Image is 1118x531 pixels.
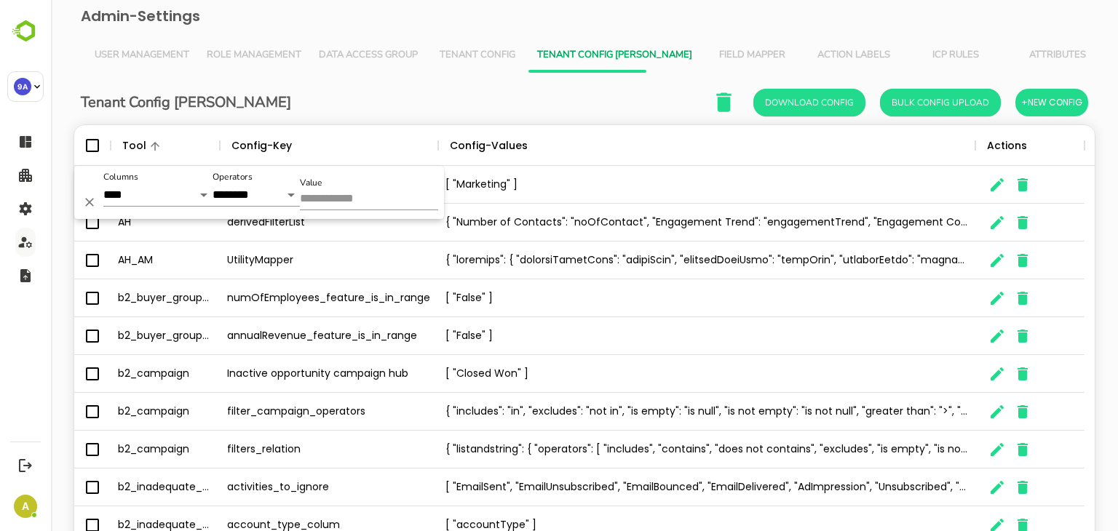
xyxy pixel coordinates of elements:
div: numOfEmployees_feature_is_in_range [169,279,387,317]
div: { "Number of Contacts": "noOfContact", "Engagement Trend": "engagementTrend", "Engagement Compari... [387,204,924,241]
div: b2_inadequate_persona [60,468,169,506]
label: Value [249,179,271,188]
div: b2_campaign [60,431,169,468]
div: filter_campaign_operators [169,393,387,431]
img: BambooboxLogoMark.f1c84d78b4c51b1a7b5f700c9845e183.svg [7,17,44,45]
div: { "listandstring": { "operators": [ "includes", "contains", "does not contains", "excludes", "is ... [387,431,924,468]
div: [ "EmailSent", "EmailUnsubscribed", "EmailBounced", "EmailDelivered", "AdImpression", "Unsubscrib... [387,468,924,506]
span: Tenant Config [PERSON_NAME] [486,49,641,61]
div: Config-Values [399,125,477,166]
div: Config-Key [181,125,241,166]
div: [ "False" ] [387,317,924,355]
button: Bulk Config Upload [829,89,950,116]
span: Attributes [964,49,1049,61]
label: Operators [162,173,202,182]
label: Columns [52,173,87,182]
span: +New Config [970,93,1031,112]
button: Logout [15,455,35,475]
div: Actions [936,125,976,166]
span: Data Access Group [268,49,367,61]
div: [ "Marketing" ] [387,166,924,204]
button: Delete [29,193,48,212]
span: Tenant Config [384,49,469,61]
div: b2_buyer_group_size_prediction [60,279,169,317]
div: Tool [71,125,95,166]
span: Field Mapper [659,49,743,61]
span: ICP Rules [863,49,947,61]
button: Sort [241,137,258,155]
h6: Tenant Config [PERSON_NAME] [30,91,240,114]
span: User Management [44,49,138,61]
div: A [14,495,37,518]
div: UtilityMapper [169,241,387,279]
div: { "includes": "in", "excludes": "not in", "is empty": "is null", "is not empty": "is not null", "... [387,393,924,431]
div: b2_campaign [60,393,169,431]
div: Vertical tabs example [35,38,1032,73]
button: Download Config [702,89,814,116]
div: { "loremips": { "dolorsiTametCons": "adipiScin", "elitsedDoeiUsmo": "tempOrin", "utlaborEetdo": "... [387,241,924,279]
div: [ "Closed Won" ] [387,355,924,393]
div: b2_campaign [60,355,169,393]
div: AH [60,204,169,241]
div: annualRevenue_feature_is_in_range [169,317,387,355]
div: b2_buyer_group_size_prediction [60,317,169,355]
button: +New Config [964,89,1037,116]
button: Sort [95,137,113,155]
span: Action Labels [761,49,845,61]
div: filters_relation [169,431,387,468]
span: Role Management [156,49,250,61]
div: activities_to_ignore [169,468,387,506]
div: Inactive opportunity campaign hub [169,355,387,393]
div: 9A [14,78,31,95]
div: AH_AM [60,241,169,279]
div: [ "False" ] [387,279,924,317]
button: Sort [477,137,494,155]
div: derivedFilterList [169,204,387,241]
